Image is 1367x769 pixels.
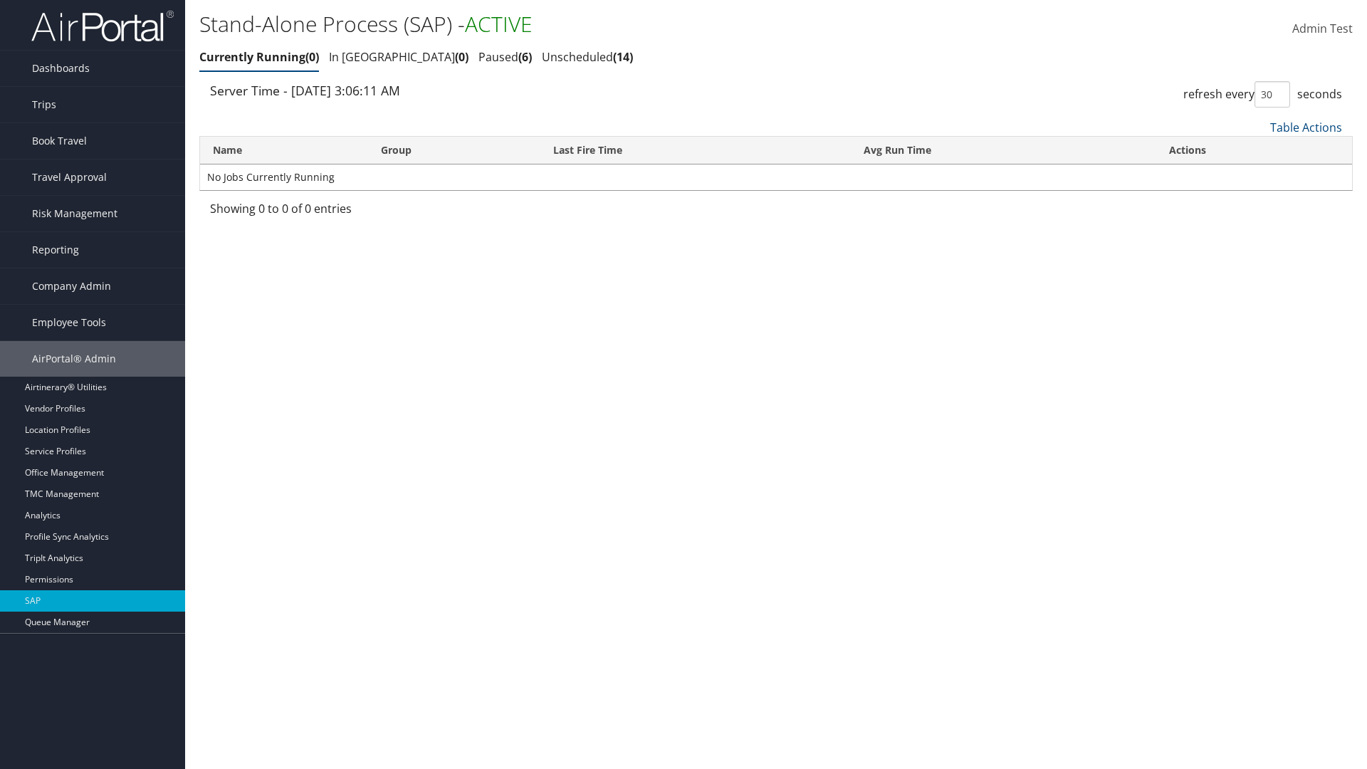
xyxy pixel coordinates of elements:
[518,49,532,65] span: 6
[368,137,540,164] th: Group: activate to sort column ascending
[478,49,532,65] a: Paused6
[200,137,368,164] th: Name: activate to sort column ascending
[540,137,851,164] th: Last Fire Time: activate to sort column ascending
[465,9,533,38] span: ACTIVE
[210,200,477,224] div: Showing 0 to 0 of 0 entries
[1292,21,1353,36] span: Admin Test
[32,196,117,231] span: Risk Management
[32,87,56,122] span: Trips
[200,164,1352,190] td: No Jobs Currently Running
[31,9,174,43] img: airportal-logo.png
[199,49,319,65] a: Currently Running0
[1292,7,1353,51] a: Admin Test
[199,9,968,39] h1: Stand-Alone Process (SAP) -
[32,232,79,268] span: Reporting
[32,51,90,86] span: Dashboards
[542,49,633,65] a: Unscheduled14
[305,49,319,65] span: 0
[1156,137,1352,164] th: Actions
[851,137,1156,164] th: Avg Run Time: activate to sort column ascending
[1297,86,1342,102] span: seconds
[1270,120,1342,135] a: Table Actions
[32,268,111,304] span: Company Admin
[210,81,765,100] div: Server Time - [DATE] 3:06:11 AM
[455,49,468,65] span: 0
[329,49,468,65] a: In [GEOGRAPHIC_DATA]0
[32,159,107,195] span: Travel Approval
[32,123,87,159] span: Book Travel
[1183,86,1255,102] span: refresh every
[32,305,106,340] span: Employee Tools
[613,49,633,65] span: 14
[32,341,116,377] span: AirPortal® Admin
